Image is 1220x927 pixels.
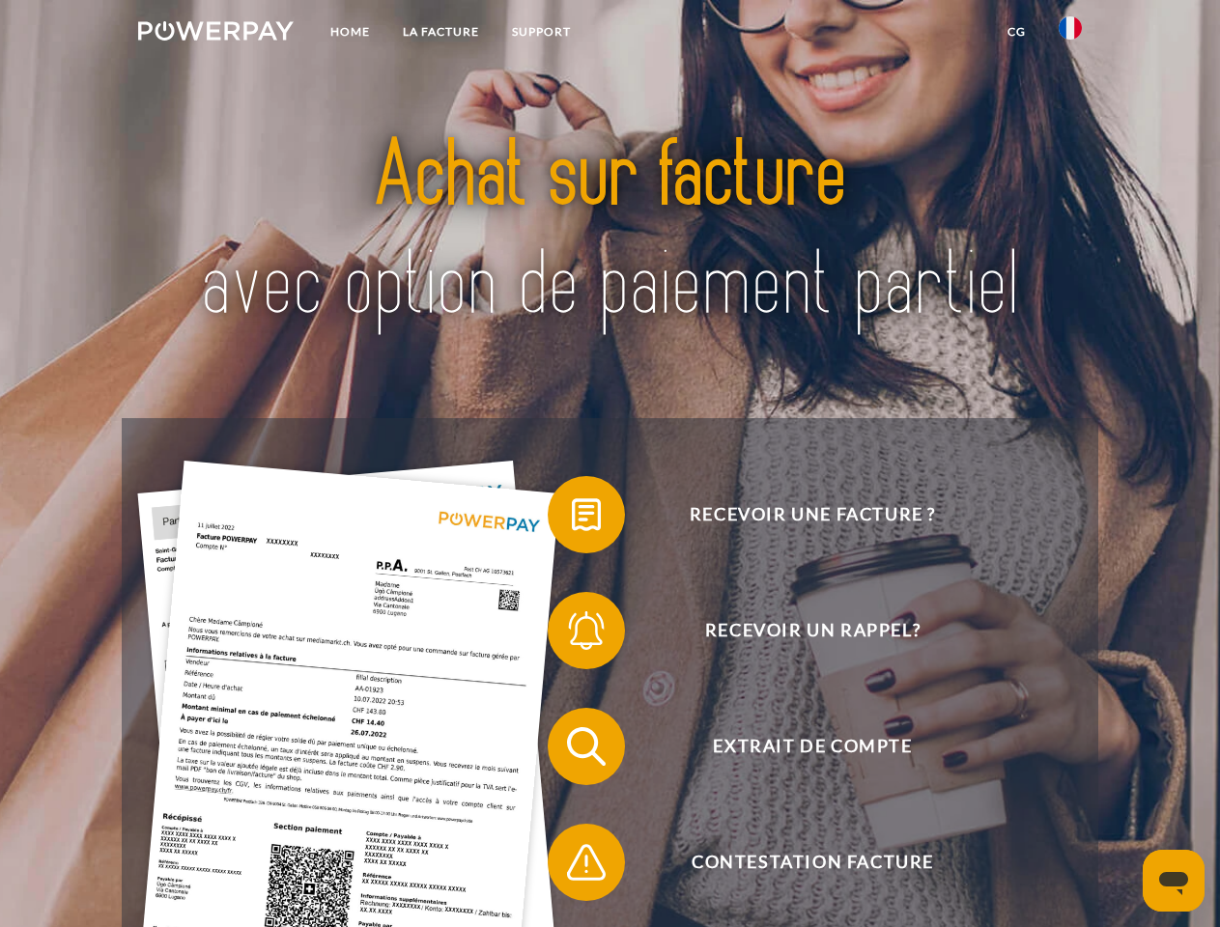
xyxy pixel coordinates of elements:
span: Recevoir une facture ? [576,476,1049,553]
img: qb_bell.svg [562,606,610,655]
img: qb_bill.svg [562,491,610,539]
img: qb_search.svg [562,722,610,771]
span: Recevoir un rappel? [576,592,1049,669]
a: Support [496,14,587,49]
a: LA FACTURE [386,14,496,49]
button: Recevoir une facture ? [548,476,1050,553]
img: fr [1059,16,1082,40]
span: Contestation Facture [576,824,1049,901]
a: Home [314,14,386,49]
img: title-powerpay_fr.svg [184,93,1036,370]
a: CG [991,14,1042,49]
button: Contestation Facture [548,824,1050,901]
img: qb_warning.svg [562,838,610,886]
button: Recevoir un rappel? [548,592,1050,669]
span: Extrait de compte [576,708,1049,785]
img: logo-powerpay-white.svg [138,21,294,41]
iframe: Bouton de lancement de la fenêtre de messagerie [1143,850,1205,912]
button: Extrait de compte [548,708,1050,785]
